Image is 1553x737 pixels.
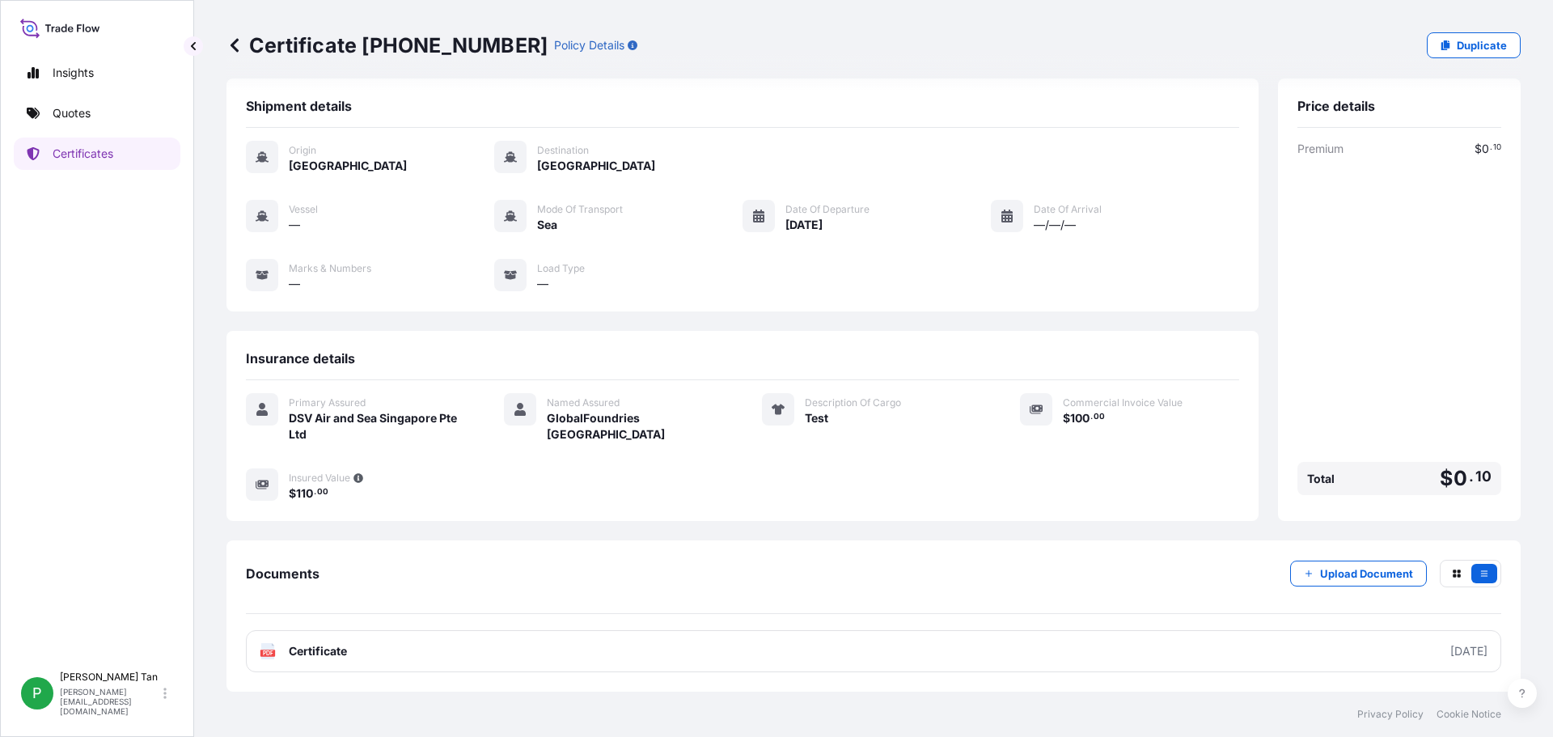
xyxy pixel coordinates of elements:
p: Upload Document [1320,565,1413,582]
span: $ [1440,468,1453,489]
span: Insurance details [246,350,355,366]
span: 100 [1070,413,1090,424]
span: Description Of Cargo [805,396,901,409]
div: [DATE] [1450,643,1487,659]
p: Policy Details [554,37,624,53]
span: —/—/— [1034,217,1076,233]
a: Duplicate [1427,32,1521,58]
span: — [289,217,300,233]
text: PDF [263,650,273,656]
span: $ [1475,143,1482,155]
span: 10 [1493,145,1501,150]
span: 0 [1482,143,1489,155]
button: Upload Document [1290,561,1427,587]
span: Total [1307,471,1335,487]
p: [PERSON_NAME] Tan [60,671,160,684]
span: $ [289,488,296,499]
a: Insights [14,57,180,89]
span: Price details [1297,98,1375,114]
a: Quotes [14,97,180,129]
span: Shipment details [246,98,352,114]
span: Date of Departure [785,203,870,216]
p: [PERSON_NAME][EMAIL_ADDRESS][DOMAIN_NAME] [60,687,160,716]
a: PDFCertificate[DATE] [246,630,1501,672]
span: Date of Arrival [1034,203,1102,216]
span: . [314,489,316,495]
span: Load Type [537,262,585,275]
span: Sea [537,217,557,233]
span: Insured Value [289,472,350,485]
span: P [32,685,42,701]
span: — [289,276,300,292]
a: Certificates [14,138,180,170]
a: Cookie Notice [1437,708,1501,721]
span: [GEOGRAPHIC_DATA] [289,158,407,174]
span: Marks & Numbers [289,262,371,275]
span: Premium [1297,141,1344,157]
a: Privacy Policy [1357,708,1424,721]
p: Certificate [PHONE_NUMBER] [226,32,548,58]
span: Primary Assured [289,396,366,409]
span: Certificate [289,643,347,659]
span: Test [805,410,828,426]
p: Duplicate [1457,37,1507,53]
span: . [1090,414,1093,420]
span: [GEOGRAPHIC_DATA] [537,158,655,174]
span: Named Assured [547,396,620,409]
span: Commercial Invoice Value [1063,396,1183,409]
span: 00 [317,489,328,495]
span: . [1469,472,1474,481]
span: $ [1063,413,1070,424]
span: Mode of Transport [537,203,623,216]
span: [DATE] [785,217,823,233]
span: Vessel [289,203,318,216]
span: 110 [296,488,313,499]
span: — [537,276,548,292]
p: Quotes [53,105,91,121]
p: Certificates [53,146,113,162]
span: 00 [1094,414,1105,420]
span: 10 [1475,472,1492,481]
span: Destination [537,144,589,157]
span: DSV Air and Sea Singapore Pte Ltd [289,410,465,443]
span: 0 [1454,468,1467,489]
span: . [1490,145,1492,150]
p: Insights [53,65,94,81]
span: Documents [246,565,319,582]
span: GlobalFoundries [GEOGRAPHIC_DATA] [547,410,723,443]
span: Origin [289,144,316,157]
